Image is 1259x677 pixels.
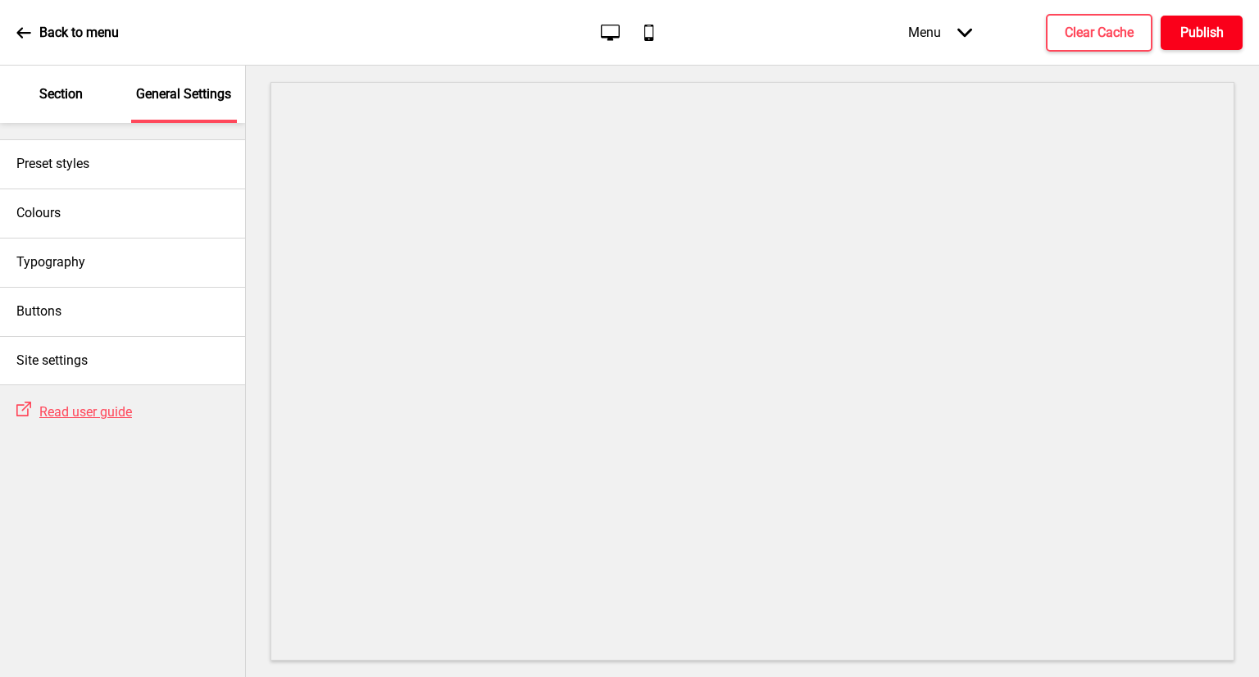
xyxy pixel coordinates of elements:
span: Read user guide [39,404,132,420]
h4: Buttons [16,302,61,320]
div: Menu [892,8,989,57]
a: Back to menu [16,11,119,55]
h4: Colours [16,204,61,222]
p: Back to menu [39,24,119,42]
p: Section [39,85,83,103]
h4: Site settings [16,352,88,370]
p: General Settings [136,85,231,103]
button: Publish [1161,16,1243,50]
a: Read user guide [31,404,132,420]
button: Clear Cache [1046,14,1152,52]
h4: Publish [1180,24,1224,42]
h4: Typography [16,253,85,271]
h4: Preset styles [16,155,89,173]
h4: Clear Cache [1065,24,1134,42]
